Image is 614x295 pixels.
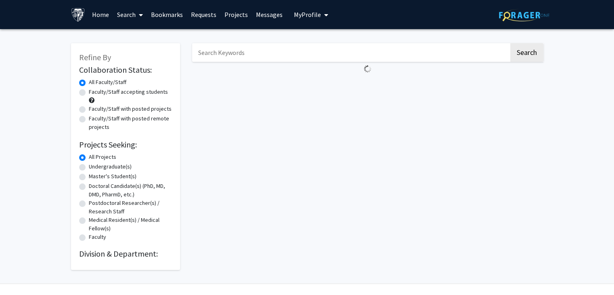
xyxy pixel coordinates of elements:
[79,65,172,75] h2: Collaboration Status:
[192,43,509,62] input: Search Keywords
[499,9,549,21] img: ForagerOne Logo
[89,172,136,181] label: Master's Student(s)
[113,0,147,29] a: Search
[89,233,106,241] label: Faculty
[79,249,172,259] h2: Division & Department:
[510,43,543,62] button: Search
[192,76,543,95] nav: Page navigation
[89,153,116,161] label: All Projects
[88,0,113,29] a: Home
[89,105,172,113] label: Faculty/Staff with posted projects
[252,0,287,29] a: Messages
[89,114,172,131] label: Faculty/Staff with posted remote projects
[294,11,321,19] span: My Profile
[220,0,252,29] a: Projects
[147,0,187,29] a: Bookmarks
[79,140,172,150] h2: Projects Seeking:
[71,8,85,22] img: Johns Hopkins University Logo
[89,182,172,199] label: Doctoral Candidate(s) (PhD, MD, DMD, PharmD, etc.)
[79,52,111,62] span: Refine By
[89,88,168,96] label: Faculty/Staff accepting students
[360,62,375,76] img: Loading
[89,216,172,233] label: Medical Resident(s) / Medical Fellow(s)
[89,199,172,216] label: Postdoctoral Researcher(s) / Research Staff
[89,162,132,171] label: Undergraduate(s)
[187,0,220,29] a: Requests
[89,78,126,86] label: All Faculty/Staff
